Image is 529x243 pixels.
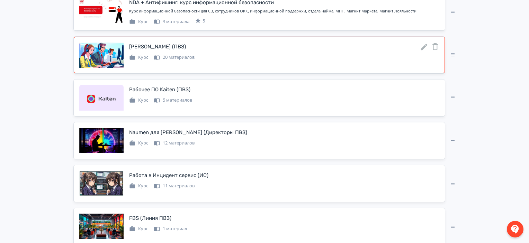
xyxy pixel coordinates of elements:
div: Работа в Инцидент сервис (ИС) [129,171,208,179]
div: Курс [129,97,148,104]
div: Курс [129,18,148,25]
div: Курс [129,183,148,189]
div: Курс [129,140,148,147]
div: СДО Админка (ПВЗ) [129,43,186,51]
span: 5 [203,18,205,25]
div: 12 материалов [154,140,195,147]
div: Курс [129,54,148,61]
div: 20 материалов [154,54,195,61]
div: Курс информационной безопасности для СВ, сотрудников ОКК, информационной поддержки, отдела найма,... [129,8,439,14]
div: 1 материал [154,225,187,232]
div: 5 материалов [154,97,192,104]
div: Курс [129,225,148,232]
div: Naumen для Магнит Маркет (Директоры ПВЗ) [129,129,247,137]
div: 3 материала [154,18,189,25]
div: Рабочее ПО Kaiten (ПВЗ) [129,86,190,94]
div: 11 материалов [154,183,195,189]
div: FBS (Линия ПВЗ) [129,214,171,222]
